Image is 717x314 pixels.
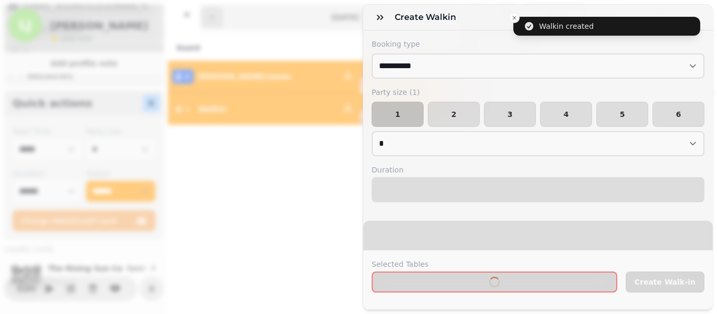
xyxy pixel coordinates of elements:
[484,102,536,127] button: 3
[540,102,592,127] button: 4
[372,87,704,98] label: Party size ( 1 )
[652,102,704,127] button: 6
[493,111,527,118] span: 3
[395,11,460,24] h3: Create walkin
[596,102,648,127] button: 5
[437,111,471,118] span: 2
[372,259,617,269] label: Selected Tables
[626,272,704,293] button: Create Walk-in
[428,102,480,127] button: 2
[372,102,424,127] button: 1
[549,111,583,118] span: 4
[635,278,695,286] span: Create Walk-in
[372,165,704,175] label: Duration
[605,111,639,118] span: 5
[381,111,415,118] span: 1
[372,39,704,49] label: Booking type
[661,111,695,118] span: 6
